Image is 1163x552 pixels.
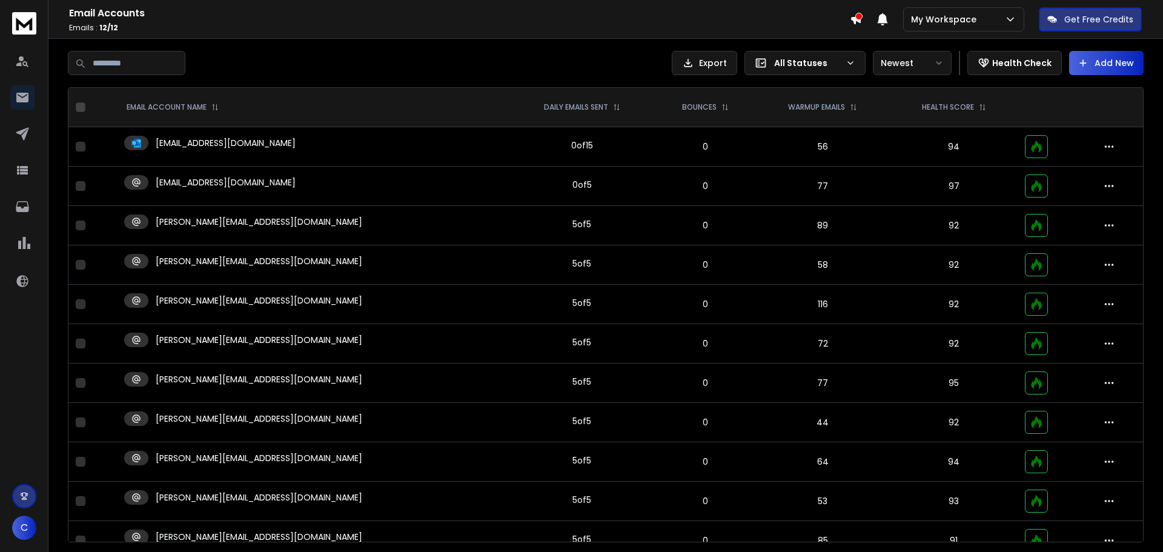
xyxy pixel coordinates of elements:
td: 44 [755,403,890,442]
p: HEALTH SCORE [922,102,974,112]
p: 0 [662,259,748,271]
div: EMAIL ACCOUNT NAME [127,102,219,112]
p: 0 [662,180,748,192]
p: [PERSON_NAME][EMAIL_ADDRESS][DOMAIN_NAME] [156,294,362,307]
button: Get Free Credits [1039,7,1142,32]
td: 92 [890,324,1018,364]
p: 0 [662,298,748,310]
td: 58 [755,245,890,285]
td: 77 [755,364,890,403]
p: DAILY EMAILS SENT [544,102,608,112]
p: 0 [662,456,748,468]
p: Emails : [69,23,850,33]
p: BOUNCES [682,102,717,112]
button: C [12,516,36,540]
p: [PERSON_NAME][EMAIL_ADDRESS][DOMAIN_NAME] [156,452,362,464]
div: 5 of 5 [572,376,591,388]
p: [PERSON_NAME][EMAIL_ADDRESS][DOMAIN_NAME] [156,531,362,543]
td: 92 [890,206,1018,245]
div: 5 of 5 [572,297,591,309]
button: Newest [873,51,952,75]
p: [PERSON_NAME][EMAIL_ADDRESS][DOMAIN_NAME] [156,334,362,346]
p: 0 [662,416,748,428]
td: 92 [890,403,1018,442]
td: 64 [755,442,890,482]
td: 97 [890,167,1018,206]
p: [EMAIL_ADDRESS][DOMAIN_NAME] [156,137,296,149]
p: Health Check [992,57,1052,69]
td: 95 [890,364,1018,403]
p: [EMAIL_ADDRESS][DOMAIN_NAME] [156,176,296,188]
td: 56 [755,127,890,167]
div: 0 of 15 [571,139,593,151]
button: Health Check [967,51,1062,75]
p: 0 [662,338,748,350]
div: 5 of 5 [572,415,591,427]
td: 53 [755,482,890,521]
div: 5 of 5 [572,533,591,545]
div: 0 of 5 [572,179,592,191]
td: 92 [890,285,1018,324]
p: 0 [662,219,748,231]
div: 5 of 5 [572,258,591,270]
td: 94 [890,127,1018,167]
p: [PERSON_NAME][EMAIL_ADDRESS][DOMAIN_NAME] [156,373,362,385]
div: 5 of 5 [572,218,591,230]
p: [PERSON_NAME][EMAIL_ADDRESS][DOMAIN_NAME] [156,255,362,267]
span: 12 / 12 [99,22,118,33]
p: All Statuses [774,57,841,69]
td: 72 [755,324,890,364]
p: 0 [662,495,748,507]
p: [PERSON_NAME][EMAIL_ADDRESS][DOMAIN_NAME] [156,216,362,228]
td: 116 [755,285,890,324]
td: 94 [890,442,1018,482]
p: [PERSON_NAME][EMAIL_ADDRESS][DOMAIN_NAME] [156,413,362,425]
td: 77 [755,167,890,206]
button: Add New [1069,51,1144,75]
p: 0 [662,534,748,547]
button: Export [672,51,737,75]
p: 0 [662,377,748,389]
div: 5 of 5 [572,454,591,467]
img: logo [12,12,36,35]
p: [PERSON_NAME][EMAIL_ADDRESS][DOMAIN_NAME] [156,491,362,504]
td: 93 [890,482,1018,521]
div: 5 of 5 [572,494,591,506]
p: 0 [662,141,748,153]
td: 92 [890,245,1018,285]
p: My Workspace [911,13,981,25]
p: Get Free Credits [1064,13,1133,25]
h1: Email Accounts [69,6,850,21]
p: WARMUP EMAILS [788,102,845,112]
td: 89 [755,206,890,245]
div: 5 of 5 [572,336,591,348]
